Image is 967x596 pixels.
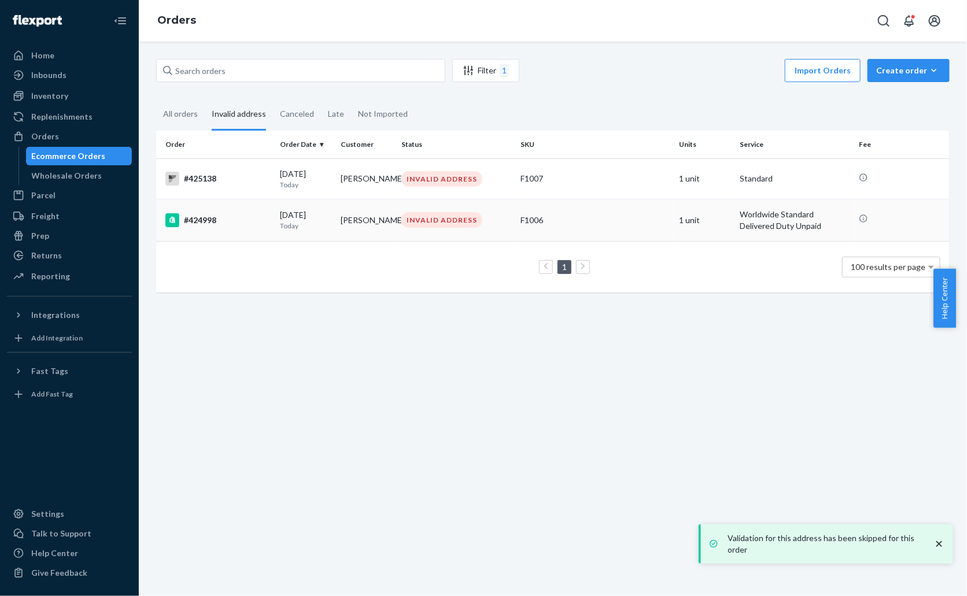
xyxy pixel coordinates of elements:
[7,207,132,225] a: Freight
[785,59,861,82] button: Import Orders
[7,186,132,205] a: Parcel
[674,199,735,241] td: 1 unit
[736,131,855,158] th: Service
[31,111,93,123] div: Replenishments
[401,212,482,228] div: INVALID ADDRESS
[280,209,331,231] div: [DATE]
[156,131,275,158] th: Order
[165,172,271,186] div: #425138
[13,15,62,27] img: Flexport logo
[31,528,91,539] div: Talk to Support
[275,131,336,158] th: Order Date
[7,46,132,65] a: Home
[872,9,895,32] button: Open Search Box
[674,131,735,158] th: Units
[32,150,106,162] div: Ecommerce Orders
[674,158,735,199] td: 1 unit
[516,131,674,158] th: SKU
[165,213,271,227] div: #424998
[7,246,132,265] a: Returns
[280,99,314,129] div: Canceled
[280,168,331,190] div: [DATE]
[7,385,132,403] a: Add Fast Tag
[854,131,950,158] th: Fee
[31,210,60,222] div: Freight
[7,227,132,245] a: Prep
[31,389,73,399] div: Add Fast Tag
[7,87,132,105] a: Inventory
[336,158,397,199] td: [PERSON_NAME]
[7,127,132,146] a: Orders
[31,230,49,242] div: Prep
[876,65,941,76] div: Create order
[933,269,956,328] button: Help Center
[452,59,519,82] button: Filter
[7,544,132,562] a: Help Center
[31,508,64,520] div: Settings
[923,9,946,32] button: Open account menu
[358,99,408,129] div: Not Imported
[7,362,132,380] button: Fast Tags
[31,547,78,559] div: Help Center
[7,306,132,324] button: Integrations
[156,59,445,82] input: Search orders
[31,131,59,142] div: Orders
[453,64,519,77] div: Filter
[7,524,132,543] a: Talk to Support
[31,333,83,343] div: Add Integration
[728,532,922,556] p: Validation for this address has been skipped for this order
[280,180,331,190] p: Today
[31,271,70,282] div: Reporting
[31,50,54,61] div: Home
[521,214,670,226] div: F1006
[7,108,132,126] a: Replenishments
[740,209,850,232] p: Worldwide Standard Delivered Duty Unpaid
[740,173,850,184] p: Standard
[31,190,56,201] div: Parcel
[898,9,921,32] button: Open notifications
[7,505,132,523] a: Settings
[7,564,132,582] button: Give Feedback
[868,59,950,82] button: Create order
[163,99,198,129] div: All orders
[521,173,670,184] div: F1007
[7,66,132,84] a: Inbounds
[31,567,87,579] div: Give Feedback
[26,166,132,185] a: Wholesale Orders
[500,64,509,77] div: 1
[31,69,67,81] div: Inbounds
[32,170,102,182] div: Wholesale Orders
[31,90,68,102] div: Inventory
[157,14,196,27] a: Orders
[26,147,132,165] a: Ecommerce Orders
[933,538,945,550] svg: close toast
[280,221,331,231] p: Today
[401,171,482,187] div: INVALID ADDRESS
[212,99,266,131] div: Invalid address
[148,4,205,38] ol: breadcrumbs
[31,365,68,377] div: Fast Tags
[341,139,392,149] div: Customer
[7,329,132,347] a: Add Integration
[397,131,516,158] th: Status
[560,262,569,272] a: Page 1 is your current page
[31,309,80,321] div: Integrations
[336,199,397,241] td: [PERSON_NAME]
[328,99,344,129] div: Late
[109,9,132,32] button: Close Navigation
[851,262,926,272] span: 100 results per page
[7,267,132,286] a: Reporting
[31,250,62,261] div: Returns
